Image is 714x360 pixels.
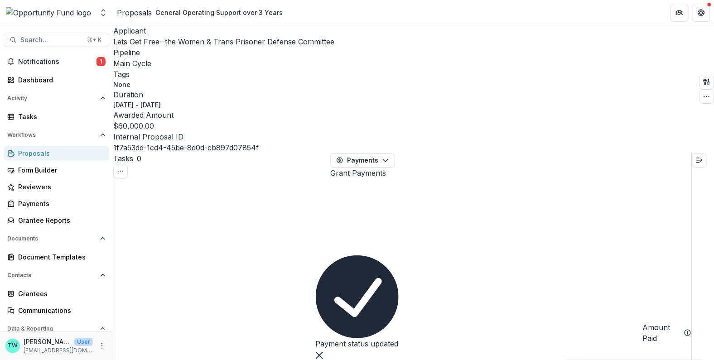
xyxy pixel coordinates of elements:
[85,35,103,45] div: ⌘ + K
[18,149,102,158] div: Proposals
[18,75,102,85] div: Dashboard
[7,95,96,101] span: Activity
[18,306,102,315] div: Communications
[692,4,710,22] button: Get Help
[113,89,334,100] p: Duration
[642,322,680,344] h2: Amount Paid
[7,272,96,278] span: Contacts
[117,6,286,19] nav: breadcrumb
[96,57,106,66] span: 1
[7,235,96,242] span: Documents
[18,216,102,225] div: Grantee Reports
[74,338,93,346] p: User
[8,343,18,349] div: Ti Wilhelm
[113,58,151,69] p: Main Cycle
[18,165,102,175] div: Form Builder
[113,47,334,58] p: Pipeline
[97,4,110,22] button: Open entity switcher
[113,25,334,36] p: Applicant
[4,128,109,142] button: Open Workflows
[155,8,283,17] div: General Operating Support over 3 Years
[692,153,707,168] button: Expand right
[18,199,102,208] div: Payments
[96,341,107,351] button: More
[18,182,102,192] div: Reviewers
[18,289,102,298] div: Grantees
[7,132,96,138] span: Workflows
[113,37,334,46] span: Lets Get Free- the Women & Trans Prisoner Defense Committee
[18,112,102,121] div: Tasks
[671,4,689,22] button: Partners
[4,322,109,336] button: Open Data & Reporting
[24,337,71,346] p: [PERSON_NAME]
[18,252,102,262] div: Document Templates
[4,91,109,106] button: Open Activity
[137,154,141,163] span: 0
[330,168,386,178] h2: Grant Payments
[113,69,334,80] p: Tags
[7,326,96,332] span: Data & Reporting
[18,58,96,66] span: Notifications
[113,131,334,142] p: Internal Proposal ID
[113,164,128,178] button: Toggle View Cancelled Tasks
[117,7,152,18] div: Proposals
[113,153,133,164] h3: Tasks
[113,100,161,110] p: [DATE] - [DATE]
[6,7,91,18] img: Opportunity Fund logo
[24,346,93,355] p: [EMAIL_ADDRESS][DOMAIN_NAME]
[20,36,82,44] span: Search...
[113,80,130,89] p: None
[4,231,109,246] button: Open Documents
[113,142,259,153] p: 1f7a53dd-1cd4-45be-8d0d-cb897d07854f
[113,110,334,120] p: Awarded Amount
[113,120,154,131] p: $60,000.00
[4,268,109,283] button: Open Contacts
